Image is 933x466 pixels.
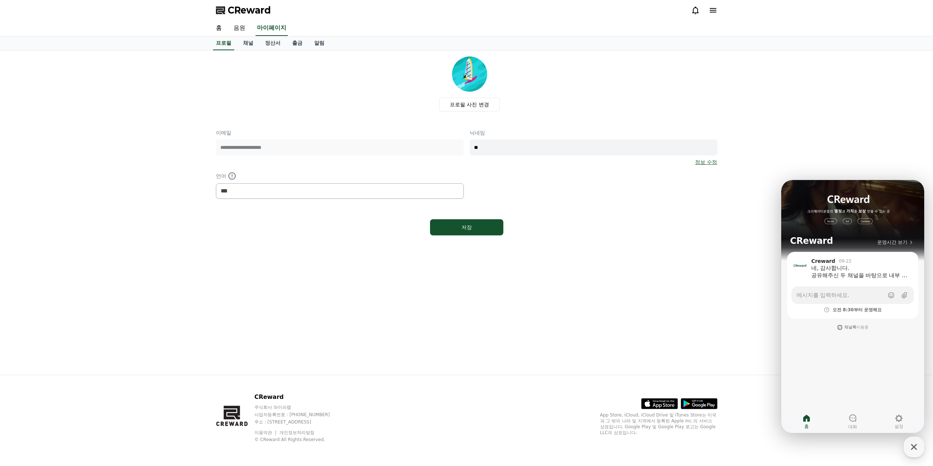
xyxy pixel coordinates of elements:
a: 홈 [210,21,228,36]
p: App Store, iCloud, iCloud Drive 및 iTunes Store는 미국과 그 밖의 나라 및 지역에서 등록된 Apple Inc.의 서비스 상표입니다. Goo... [600,412,717,436]
iframe: Channel chat [781,180,924,433]
p: 사업자등록번호 : [PHONE_NUMBER] [254,412,344,418]
p: CReward [254,393,344,401]
a: 정산서 [259,36,286,50]
a: 이용약관 [254,430,278,435]
a: 음원 [228,21,251,36]
p: 언어 [216,172,464,180]
button: 저장 [430,219,503,235]
a: 개인정보처리방침 [279,430,315,435]
label: 프로필 사진 변경 [439,98,500,111]
p: 닉네임 [470,129,717,136]
p: 주식회사 와이피랩 [254,404,344,410]
a: 알림 [308,36,330,50]
a: 정보 수정 [695,158,717,166]
p: 이메일 [216,129,464,136]
p: © CReward All Rights Reserved. [254,437,344,443]
a: 프로필 [213,36,234,50]
img: profile_image [452,56,487,92]
p: 주소 : [STREET_ADDRESS] [254,419,344,425]
a: 채널 [237,36,259,50]
a: 출금 [286,36,308,50]
div: 저장 [445,224,489,231]
span: CReward [228,4,271,16]
a: 마이페이지 [256,21,288,36]
a: CReward [216,4,271,16]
